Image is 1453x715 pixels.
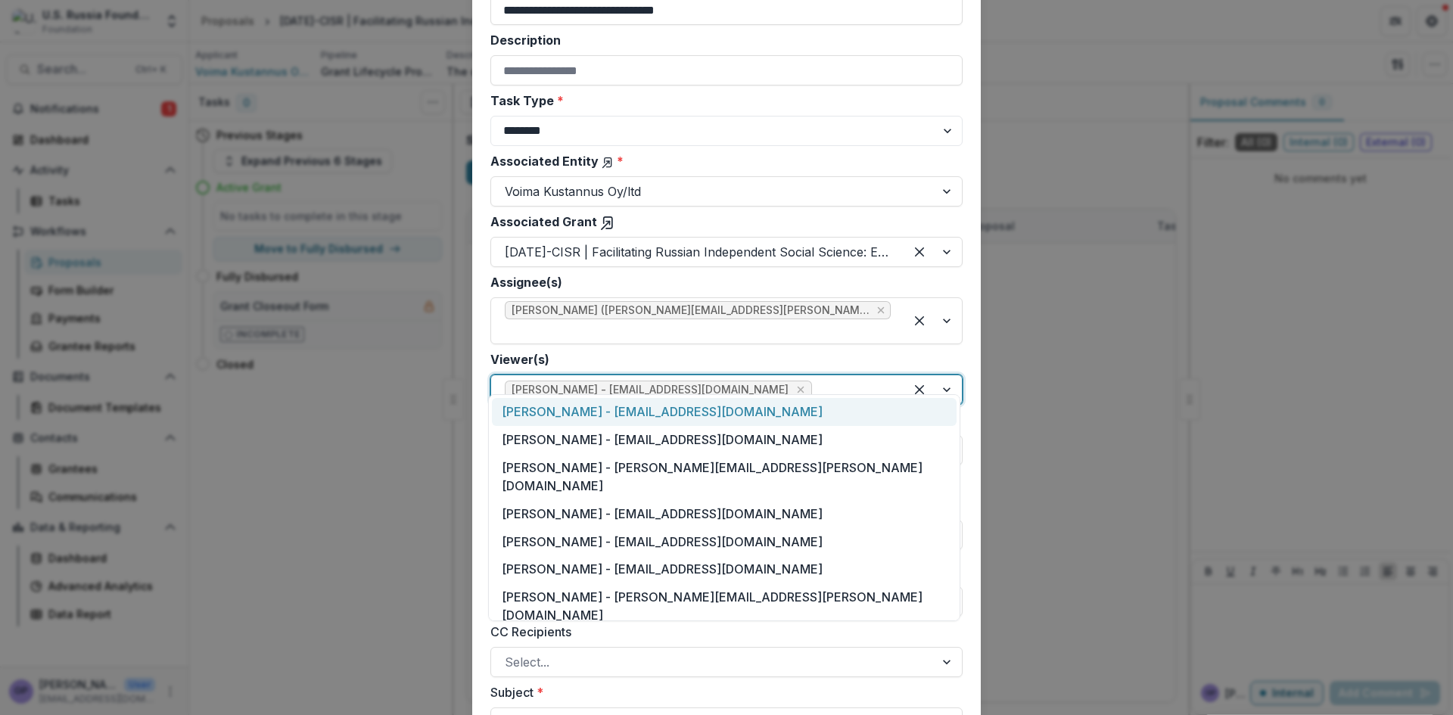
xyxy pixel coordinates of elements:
[907,378,932,402] div: Clear selected options
[490,350,954,368] label: Viewer(s)
[492,426,957,454] div: [PERSON_NAME] - [EMAIL_ADDRESS][DOMAIN_NAME]
[492,555,957,583] div: [PERSON_NAME] - [EMAIL_ADDRESS][DOMAIN_NAME]
[490,31,954,49] label: Description
[492,583,957,630] div: [PERSON_NAME] - [PERSON_NAME][EMAIL_ADDRESS][PERSON_NAME][DOMAIN_NAME]
[492,454,957,500] div: [PERSON_NAME] - [PERSON_NAME][EMAIL_ADDRESS][PERSON_NAME][DOMAIN_NAME]
[492,527,957,555] div: [PERSON_NAME] - [EMAIL_ADDRESS][DOMAIN_NAME]
[490,152,954,170] label: Associated Entity
[490,683,954,701] label: Subject
[512,384,789,396] span: [PERSON_NAME] - [EMAIL_ADDRESS][DOMAIN_NAME]
[490,92,954,110] label: Task Type
[492,499,957,527] div: [PERSON_NAME] - [EMAIL_ADDRESS][DOMAIN_NAME]
[492,398,957,426] div: [PERSON_NAME] - [EMAIL_ADDRESS][DOMAIN_NAME]
[490,213,954,231] label: Associated Grant
[907,309,932,333] div: Clear selected options
[490,273,954,291] label: Assignee(s)
[875,303,887,318] div: Remove Bogdanova, Elena (elena.bogdanova@helsinki.fi)
[490,623,954,641] label: CC Recipients
[793,382,808,397] div: Remove Gennady Podolny - gpodolny@usrf.us
[907,240,932,264] div: Clear selected options
[512,304,870,317] span: [PERSON_NAME] ([PERSON_NAME][EMAIL_ADDRESS][PERSON_NAME][DOMAIN_NAME])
